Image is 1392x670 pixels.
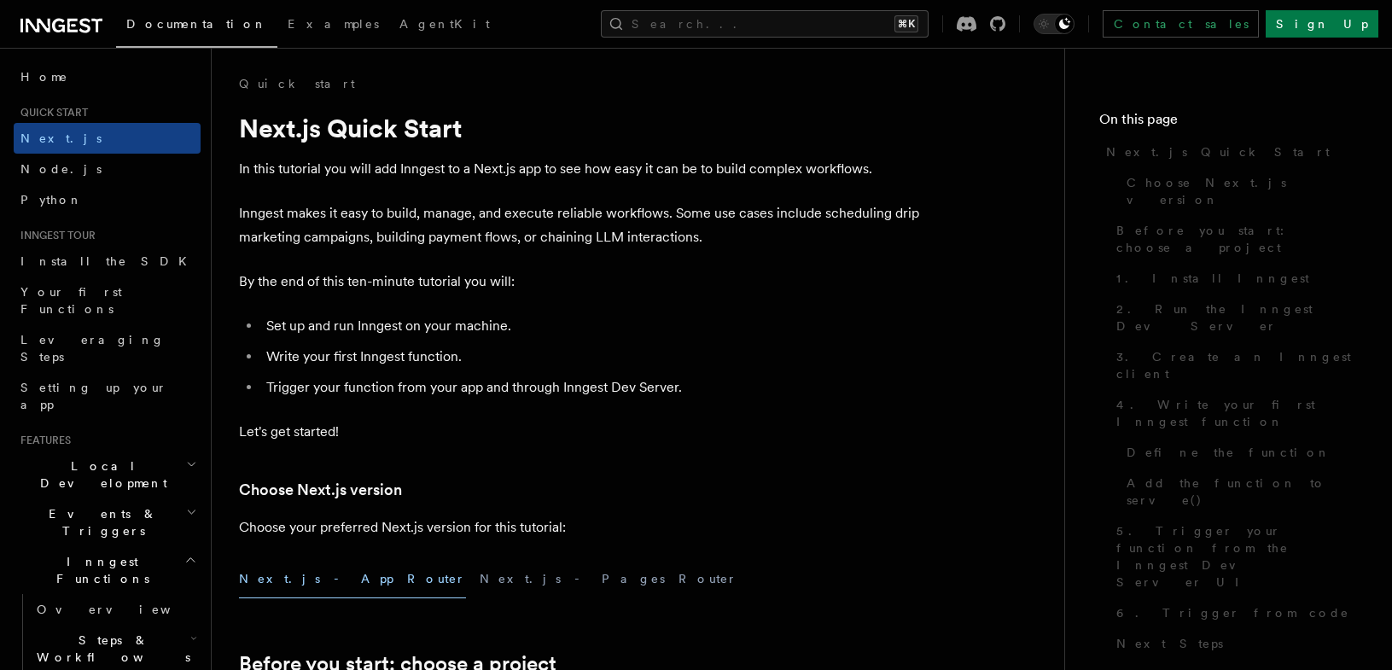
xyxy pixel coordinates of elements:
a: Python [14,184,201,215]
button: Local Development [14,451,201,498]
span: Inngest Functions [14,553,184,587]
span: 1. Install Inngest [1116,270,1309,287]
button: Next.js - Pages Router [480,560,737,598]
span: Python [20,193,83,207]
span: Next.js [20,131,102,145]
span: Home [20,68,68,85]
span: Next Steps [1116,635,1223,652]
span: Leveraging Steps [20,333,165,364]
p: Choose your preferred Next.js version for this tutorial: [239,516,922,539]
kbd: ⌘K [894,15,918,32]
li: Set up and run Inngest on your machine. [261,314,922,338]
p: By the end of this ten-minute tutorial you will: [239,270,922,294]
span: Add the function to serve() [1127,475,1358,509]
span: 4. Write your first Inngest function [1116,396,1358,430]
a: 3. Create an Inngest client [1110,341,1358,389]
span: Quick start [14,106,88,119]
span: Setting up your app [20,381,167,411]
span: Overview [37,603,213,616]
span: Documentation [126,17,267,31]
span: 3. Create an Inngest client [1116,348,1358,382]
p: Let's get started! [239,420,922,444]
a: Contact sales [1103,10,1259,38]
p: Inngest makes it easy to build, manage, and execute reliable workflows. Some use cases include sc... [239,201,922,249]
a: Sign Up [1266,10,1378,38]
span: Next.js Quick Start [1106,143,1330,160]
button: Search...⌘K [601,10,929,38]
span: Events & Triggers [14,505,186,539]
a: Install the SDK [14,246,201,277]
li: Write your first Inngest function. [261,345,922,369]
span: Local Development [14,457,186,492]
a: Next.js Quick Start [1099,137,1358,167]
h1: Next.js Quick Start [239,113,922,143]
span: 6. Trigger from code [1116,604,1349,621]
a: Home [14,61,201,92]
li: Trigger your function from your app and through Inngest Dev Server. [261,376,922,399]
a: Next.js [14,123,201,154]
a: Choose Next.js version [1120,167,1358,215]
a: Your first Functions [14,277,201,324]
span: 5. Trigger your function from the Inngest Dev Server UI [1116,522,1358,591]
button: Events & Triggers [14,498,201,546]
a: 6. Trigger from code [1110,597,1358,628]
a: Overview [30,594,201,625]
h4: On this page [1099,109,1358,137]
span: AgentKit [399,17,490,31]
span: Features [14,434,71,447]
a: Define the function [1120,437,1358,468]
span: Node.js [20,162,102,176]
a: Leveraging Steps [14,324,201,372]
span: Steps & Workflows [30,632,190,666]
span: Your first Functions [20,285,122,316]
span: Inngest tour [14,229,96,242]
span: Before you start: choose a project [1116,222,1358,256]
span: Examples [288,17,379,31]
a: 5. Trigger your function from the Inngest Dev Server UI [1110,516,1358,597]
a: 4. Write your first Inngest function [1110,389,1358,437]
button: Next.js - App Router [239,560,466,598]
button: Inngest Functions [14,546,201,594]
a: 1. Install Inngest [1110,263,1358,294]
a: Choose Next.js version [239,478,402,502]
a: Examples [277,5,389,46]
span: 2. Run the Inngest Dev Server [1116,300,1358,335]
a: AgentKit [389,5,500,46]
a: Add the function to serve() [1120,468,1358,516]
a: 2. Run the Inngest Dev Server [1110,294,1358,341]
button: Toggle dark mode [1034,14,1075,34]
p: In this tutorial you will add Inngest to a Next.js app to see how easy it can be to build complex... [239,157,922,181]
a: Documentation [116,5,277,48]
a: Setting up your app [14,372,201,420]
a: Before you start: choose a project [1110,215,1358,263]
a: Next Steps [1110,628,1358,659]
span: Define the function [1127,444,1331,461]
span: Choose Next.js version [1127,174,1358,208]
span: Install the SDK [20,254,197,268]
a: Quick start [239,75,355,92]
a: Node.js [14,154,201,184]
